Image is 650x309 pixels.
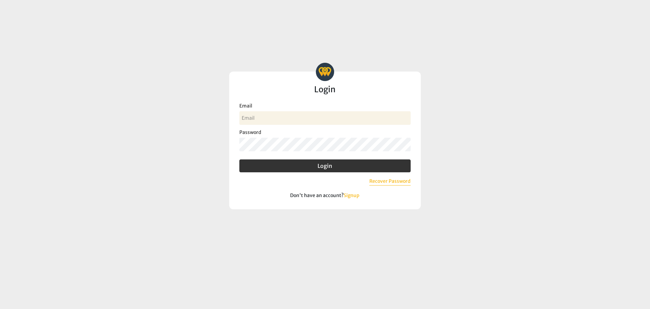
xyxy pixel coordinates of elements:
[344,192,360,198] a: Signup
[369,178,411,186] button: Recover Password
[239,111,411,125] input: Email
[239,192,411,199] p: Don't have an account?
[239,129,411,136] label: Password
[239,159,411,172] button: Login
[239,85,411,94] h2: Login
[239,102,411,110] label: Email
